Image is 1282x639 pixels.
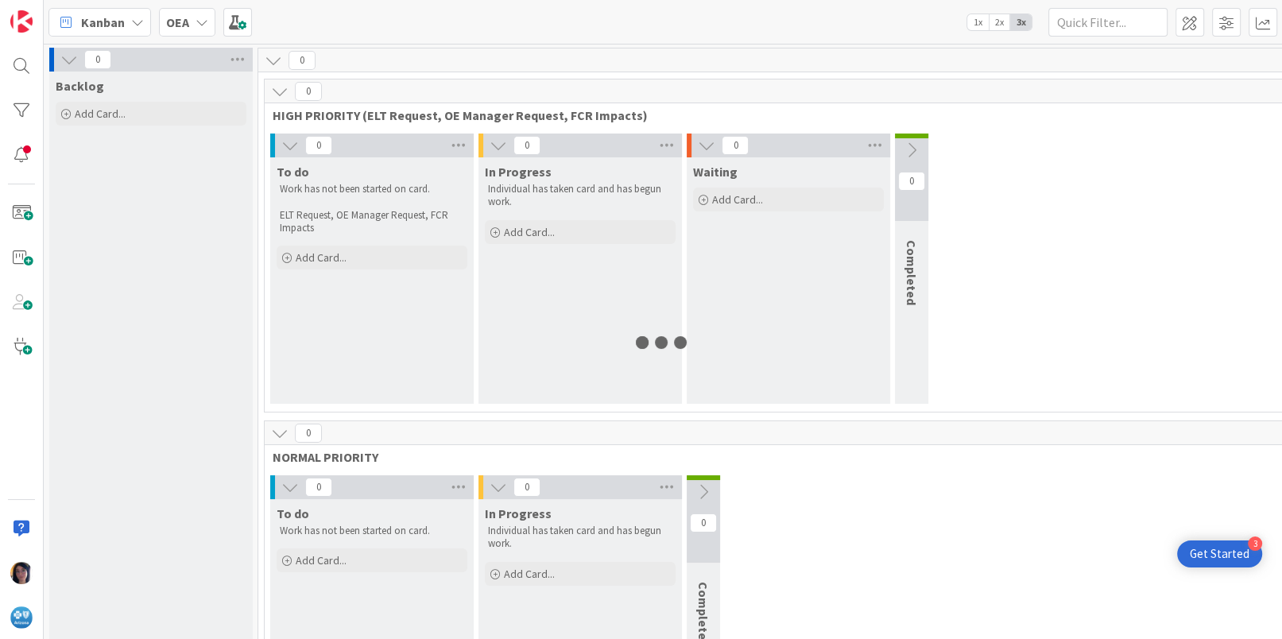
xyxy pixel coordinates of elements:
span: 0 [295,424,322,443]
span: Add Card... [504,567,555,581]
span: In Progress [485,505,552,521]
p: Work has not been started on card. [280,183,464,196]
img: TC [10,562,33,584]
img: avatar [10,606,33,629]
p: Work has not been started on card. [280,525,464,537]
span: Waiting [693,164,738,180]
span: 0 [289,51,316,70]
span: 0 [305,136,332,155]
b: OEA [166,14,189,30]
span: Kanban [81,13,125,32]
span: 0 [305,478,332,497]
span: 0 [84,50,111,69]
img: Visit kanbanzone.com [10,10,33,33]
span: 2x [989,14,1010,30]
span: To do [277,164,309,180]
span: 0 [722,136,749,155]
span: Completed [904,240,920,305]
span: 3x [1010,14,1032,30]
span: 0 [690,513,717,532]
div: 3 [1248,536,1262,551]
span: To do [277,505,309,521]
span: Add Card... [75,106,126,121]
input: Quick Filter... [1048,8,1168,37]
span: Add Card... [296,553,347,567]
span: Backlog [56,78,104,94]
span: 1x [967,14,989,30]
span: In Progress [485,164,552,180]
span: Add Card... [712,192,763,207]
span: Add Card... [296,250,347,265]
span: 0 [295,82,322,101]
span: Add Card... [504,225,555,239]
div: Get Started [1190,546,1249,562]
div: Open Get Started checklist, remaining modules: 3 [1177,540,1262,567]
span: 0 [513,136,540,155]
p: Individual has taken card and has begun work. [488,525,672,551]
span: 0 [513,478,540,497]
p: ELT Request, OE Manager Request, FCR Impacts [280,209,464,235]
span: 0 [898,172,925,191]
p: Individual has taken card and has begun work. [488,183,672,209]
